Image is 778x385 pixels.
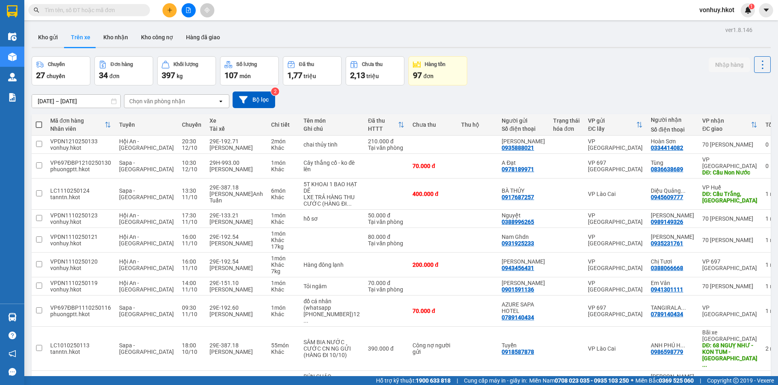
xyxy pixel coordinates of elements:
div: 1 món [271,304,295,311]
div: 200.000 đ [413,262,453,268]
div: vonhuy.hkot [50,240,111,247]
div: vonhuy.hkot [50,265,111,271]
input: Tìm tên, số ĐT hoặc mã đơn [45,6,140,15]
input: Select a date range. [32,95,120,108]
div: Diệu Quảng Trị [651,187,694,194]
div: 29E-192.60 [209,304,263,311]
span: caret-down [763,6,770,14]
div: 80.000 đ [368,234,404,240]
div: 10:30 [182,160,201,166]
div: 1 món [271,230,295,237]
span: Hội An - [GEOGRAPHIC_DATA] [119,212,174,225]
div: VP 697 [GEOGRAPHIC_DATA] [702,258,757,271]
span: 2,13 [350,70,365,80]
div: VP [GEOGRAPHIC_DATA] [702,156,757,169]
div: Anh Khải [502,138,545,145]
div: 55 món [271,342,295,349]
button: Kho công nợ [135,28,180,47]
div: Hàng đông lạnh [304,262,360,268]
div: Nguyệt [502,212,545,219]
div: 0917687257 [502,194,534,200]
div: 0989149326 [651,219,683,225]
span: ... [681,187,686,194]
span: 34 [99,70,108,80]
img: icon-new-feature [744,6,752,14]
div: HTTT [368,125,398,132]
button: Bộ lọc [233,91,275,108]
div: 0388066668 [651,265,683,271]
div: 0918587878 [502,349,534,355]
div: VPDN1210250133 [50,138,111,145]
sup: 1 [749,4,754,9]
span: 107 [224,70,238,80]
div: 0943456431 [502,265,534,271]
div: Tuyến [119,121,174,128]
span: ... [702,362,707,368]
button: Chưa thu2,13 triệu [346,56,404,85]
div: Tại văn phòng [368,145,404,151]
div: VP697ĐBP1210250130 [50,160,111,166]
div: 0901591136 [502,286,534,293]
div: 13:30 [182,187,201,194]
span: 97 [413,70,422,80]
div: [PERSON_NAME]Anh Tuấn [209,191,263,204]
div: 14:00 [182,280,201,286]
span: món [239,73,251,79]
div: Khác [271,262,295,268]
div: VP Huế [702,184,757,191]
div: tanntn.hkot [50,194,111,200]
div: 390.000 đ [368,345,404,352]
div: VPDN1110250121 [50,234,111,240]
div: Khác [271,286,295,293]
div: 400.000 đ [413,191,453,197]
th: Toggle SortBy [584,114,647,136]
div: chai thủy tinh [304,141,360,148]
span: ... [680,342,685,349]
div: 20:30 [182,138,201,145]
div: phuongptt.hkot [50,166,111,172]
div: Khác [271,349,295,355]
div: Tuyển [502,342,545,349]
button: Khối lượng397kg [157,56,216,85]
span: Hội An - [GEOGRAPHIC_DATA] [119,138,174,151]
div: SÂM BIA NƯỚC [304,339,360,345]
div: 12/10 [182,166,201,172]
span: kg [177,73,183,79]
button: Hàng đã giao [180,28,227,47]
button: Đơn hàng34đơn [94,56,153,85]
div: 09:30 [182,304,201,311]
div: 0789140434 [502,314,534,321]
span: question-circle [9,332,16,339]
div: 1 món [271,280,295,286]
div: Chuyến [48,62,65,67]
div: 0941301111 [651,286,683,293]
div: Chuyến [182,121,201,128]
button: Nhập hàng [709,57,750,72]
div: 70 [PERSON_NAME] [702,237,757,243]
span: search [34,7,39,13]
div: [PERSON_NAME] [209,240,263,247]
div: BÚN CHÁO [304,373,360,380]
div: 29E-151.10 [209,280,263,286]
div: Chị Tươi [651,258,694,265]
div: ANH PHÚ HÀ ĐÔNG [651,342,694,349]
div: DĐ: 68 NGUỴ NHƯ - KON TUM - HÀ ĐÔNG [702,342,757,368]
span: file-add [186,7,191,13]
div: [PERSON_NAME] [209,349,263,355]
div: Chưa thu [413,121,453,128]
div: vonhuy.hkot [50,219,111,225]
th: Toggle SortBy [46,114,115,136]
div: 70 [PERSON_NAME] [702,283,757,289]
span: Hỗ trợ kỹ thuật: [376,376,451,385]
div: (whatsapp +911244395000)125 TÔN ĐỨC THẮNG [304,304,360,324]
div: 16:00 [182,234,201,240]
div: 11/10 [182,286,201,293]
div: hồ sơ [304,215,360,222]
button: Kho nhận [97,28,135,47]
span: Sapa - [GEOGRAPHIC_DATA] [119,160,174,172]
div: Gia Tâm [502,258,545,265]
div: LC1010250113 [50,342,111,349]
img: warehouse-icon [8,32,17,41]
span: triệu [366,73,379,79]
div: [PERSON_NAME] [209,265,263,271]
